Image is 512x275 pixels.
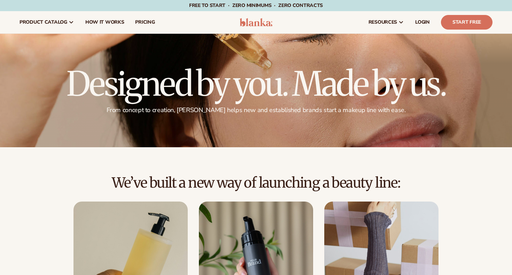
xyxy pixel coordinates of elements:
h2: We’ve built a new way of launching a beauty line: [20,175,492,190]
span: LOGIN [415,19,430,25]
a: How It Works [80,11,130,33]
span: pricing [135,19,155,25]
a: LOGIN [410,11,435,33]
a: product catalog [14,11,80,33]
h1: Designed by you. Made by us. [67,67,445,101]
a: Start Free [441,15,492,30]
span: How It Works [85,19,124,25]
img: logo [240,18,273,26]
span: resources [369,19,397,25]
p: From concept to creation, [PERSON_NAME] helps new and established brands start a makeup line with... [67,106,445,114]
span: Free to start · ZERO minimums · ZERO contracts [189,2,323,9]
a: resources [363,11,410,33]
span: product catalog [20,19,67,25]
a: pricing [130,11,160,33]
